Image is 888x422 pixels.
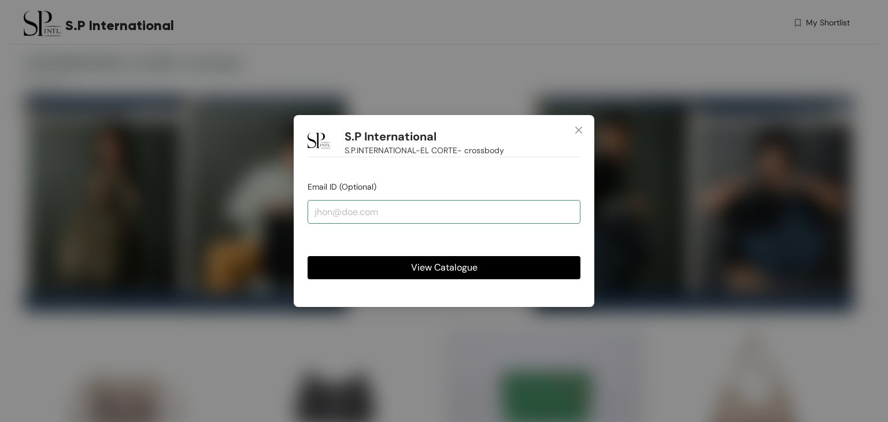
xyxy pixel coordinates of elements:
[574,125,583,135] span: close
[308,129,331,152] img: Buyer Portal
[308,200,580,223] input: jhon@doe.com
[308,256,580,279] button: View Catalogue
[345,129,436,144] h1: S.P International
[411,260,478,275] span: View Catalogue
[563,115,594,146] button: Close
[308,182,376,192] span: Email ID (Optional)
[345,144,504,157] span: S.P.INTERNATIONAL-EL CORTE- crossbody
